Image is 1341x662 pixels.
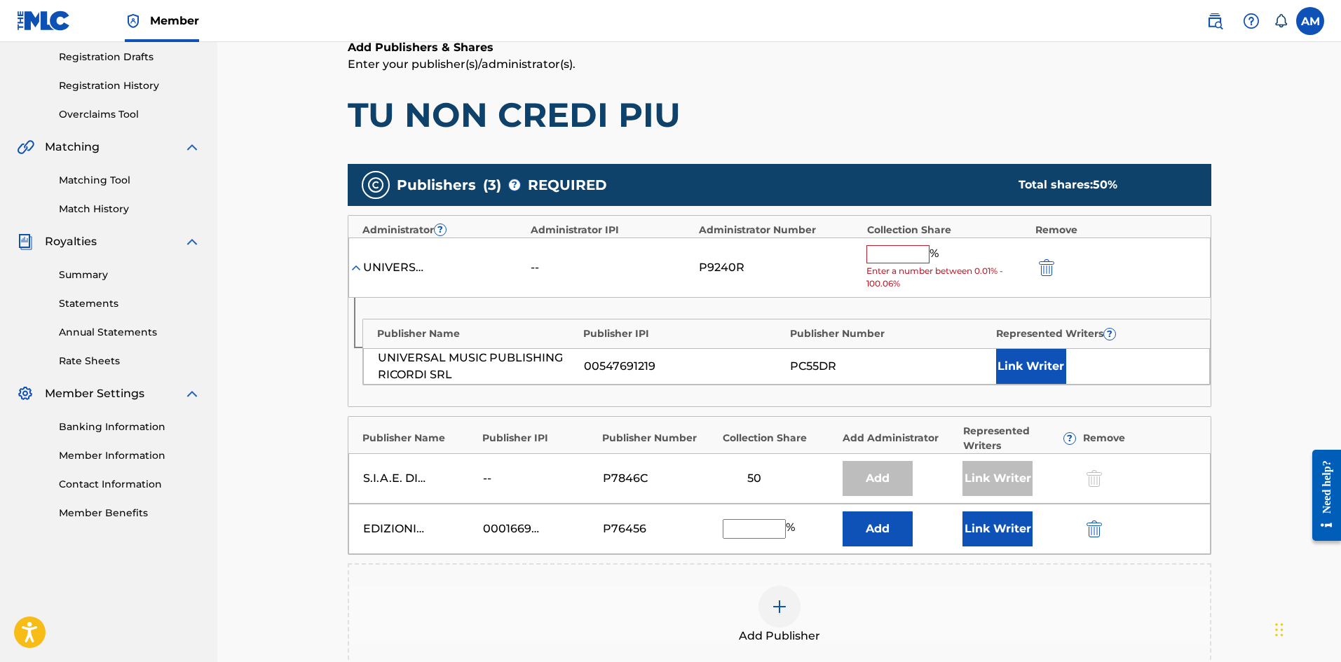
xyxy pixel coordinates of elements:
[59,477,200,492] a: Contact Information
[843,431,955,446] div: Add Administrator
[59,107,200,122] a: Overclaims Tool
[1302,439,1341,552] iframe: Resource Center
[59,420,200,434] a: Banking Information
[348,56,1211,73] p: Enter your publisher(s)/administrator(s).
[17,233,34,250] img: Royalties
[45,139,100,156] span: Matching
[866,265,1028,290] span: Enter a number between 0.01% - 100.06%
[483,174,501,195] span: ( 3 )
[1087,520,1102,537] img: 12a2ab48e56ec057fbd8.svg
[45,385,144,402] span: Member Settings
[1243,13,1260,29] img: help
[771,598,788,615] img: add
[843,511,913,546] button: Add
[1296,7,1324,35] div: User Menu
[1237,7,1265,35] div: Help
[125,13,142,29] img: Top Rightsholder
[17,385,34,402] img: Member Settings
[962,511,1033,546] button: Link Writer
[1275,609,1284,651] div: Drag
[362,223,524,237] div: Administrator
[397,174,476,195] span: Publishers
[584,358,783,375] div: 00547691219
[59,78,200,93] a: Registration History
[59,202,200,216] a: Match History
[184,385,200,402] img: expand
[348,94,1211,136] h1: TU NON CREDI PIU
[930,245,942,263] span: %
[59,268,200,282] a: Summary
[377,326,577,341] div: Publisher Name
[1271,595,1341,662] iframe: Chat Widget
[531,223,692,237] div: Administrator IPI
[739,628,820,644] span: Add Publisher
[963,424,1076,453] div: Represented Writers
[482,431,595,446] div: Publisher IPI
[59,506,200,520] a: Member Benefits
[723,431,836,446] div: Collection Share
[184,233,200,250] img: expand
[59,173,200,188] a: Matching Tool
[349,261,363,275] img: expand-cell-toggle
[45,233,97,250] span: Royalties
[1019,177,1183,193] div: Total shares:
[1093,178,1117,191] span: 50 %
[59,448,200,463] a: Member Information
[59,325,200,340] a: Annual Statements
[1035,223,1197,237] div: Remove
[435,224,446,235] span: ?
[583,326,783,341] div: Publisher IPI
[59,354,200,368] a: Rate Sheets
[1104,329,1115,340] span: ?
[790,326,990,341] div: Publisher Number
[17,11,71,31] img: MLC Logo
[1083,431,1196,446] div: Remove
[509,179,520,191] span: ?
[699,223,860,237] div: Administrator Number
[348,39,1211,56] h6: Add Publishers & Shares
[602,431,715,446] div: Publisher Number
[996,349,1066,384] button: Link Writer
[1206,13,1223,29] img: search
[528,174,607,195] span: REQUIRED
[378,350,577,383] div: UNIVERSAL MUSIC PUBLISHING RICORDI SRL
[996,326,1196,341] div: Represented Writers
[59,296,200,311] a: Statements
[362,431,475,446] div: Publisher Name
[786,519,798,539] span: %
[1201,7,1229,35] a: Public Search
[867,223,1028,237] div: Collection Share
[367,177,384,193] img: publishers
[1039,259,1054,276] img: 12a2ab48e56ec057fbd8.svg
[150,13,199,29] span: Member
[790,358,989,375] div: PC55DR
[184,139,200,156] img: expand
[59,50,200,64] a: Registration Drafts
[1064,433,1075,444] span: ?
[1274,14,1288,28] div: Notifications
[17,139,34,156] img: Matching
